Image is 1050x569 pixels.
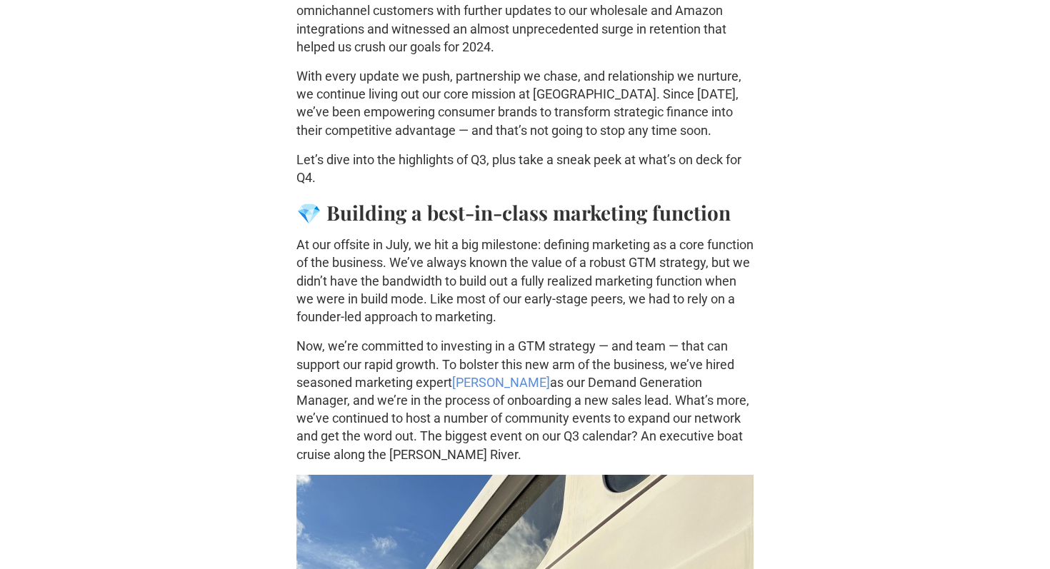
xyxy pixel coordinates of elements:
p: At our offsite in July, we hit a big milestone: defining marketing as a core function of the busi... [296,236,754,326]
p: With every update we push, partnership we chase, and relationship we nurture, we continue living ... [296,67,754,139]
strong: 💎 Building a best-in-class marketing function [296,199,731,226]
p: Now, we’re committed to investing in a GTM strategy — and team — that can support our rapid growt... [296,337,754,463]
p: Let’s dive into the highlights of Q3, plus take a sneak peek at what’s on deck for Q4. [296,151,754,186]
a: [PERSON_NAME] [452,375,550,390]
